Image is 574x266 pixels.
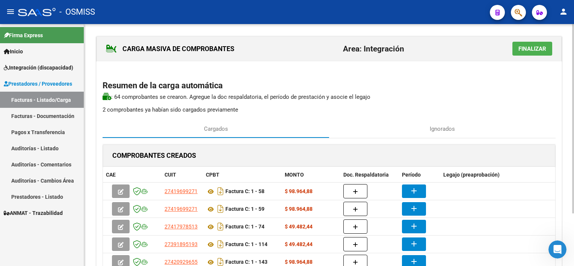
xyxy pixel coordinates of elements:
span: Prestadores / Proveedores [4,80,72,88]
span: 27419699271 [165,188,198,194]
p: : 64 comprobantes se crearon. Agregue la doc respaldatoria [103,93,556,101]
strong: $ 49.482,44 [285,224,313,230]
h1: CARGA MASIVA DE COMPROBANTES [106,43,234,55]
span: CPBT [206,172,219,178]
mat-icon: add [409,239,418,248]
mat-icon: menu [6,7,15,16]
strong: Factura C: 1 - 59 [225,206,264,212]
span: Período [402,172,421,178]
span: Inicio [4,47,23,56]
strong: Factura C: 1 - 74 [225,224,264,230]
h2: Resumen de la carga automática [103,79,556,93]
span: CAE [106,172,116,178]
h1: COMPROBANTES CREADOS [112,150,196,162]
strong: Factura C: 1 - 58 [225,189,264,195]
span: Finalizar [518,45,546,52]
span: Legajo (preaprobación) [443,172,500,178]
i: Descargar documento [216,185,225,197]
span: Doc. Respaldatoria [343,172,389,178]
span: Firma Express [4,31,43,39]
strong: $ 98.964,88 [285,206,313,212]
mat-icon: person [559,7,568,16]
p: 2 comprobantes ya habían sido cargados previamente [103,106,556,114]
span: CUIT [165,172,176,178]
span: 27391895193 [165,241,198,247]
strong: Factura C: 1 - 143 [225,259,267,265]
strong: $ 98.964,88 [285,188,313,194]
button: Finalizar [512,42,552,56]
span: , el período de prestación y asocie el legajo [261,94,370,100]
datatable-header-cell: Período [399,167,441,183]
span: ANMAT - Trazabilidad [4,209,63,217]
span: Ignorados [430,125,455,133]
datatable-header-cell: CAE [103,167,162,183]
span: 27417978513 [165,224,198,230]
mat-icon: add [409,257,418,266]
span: - OSMISS [59,4,95,20]
datatable-header-cell: CPBT [203,167,282,183]
datatable-header-cell: MONTO [282,167,340,183]
strong: $ 49.482,44 [285,241,313,247]
datatable-header-cell: Doc. Respaldatoria [340,167,399,183]
mat-icon: add [409,186,418,195]
mat-icon: add [409,204,418,213]
span: Integración (discapacidad) [4,63,73,72]
i: Descargar documento [216,221,225,233]
mat-icon: add [409,222,418,231]
h2: Area: Integración [343,42,404,56]
span: 27419699271 [165,206,198,212]
strong: Factura C: 1 - 114 [225,242,267,248]
span: Cargados [204,125,228,133]
span: MONTO [285,172,304,178]
datatable-header-cell: Legajo (preaprobación) [440,167,555,183]
datatable-header-cell: CUIT [162,167,203,183]
iframe: Intercom live chat [548,240,566,258]
span: 27420929655 [165,259,198,265]
strong: $ 98.964,88 [285,259,313,265]
i: Descargar documento [216,238,225,250]
i: Descargar documento [216,203,225,215]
